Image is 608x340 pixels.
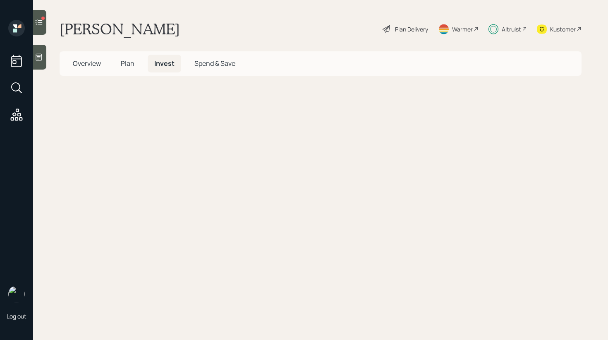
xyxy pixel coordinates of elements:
[550,25,576,34] div: Kustomer
[8,286,25,302] img: retirable_logo.png
[73,59,101,68] span: Overview
[502,25,521,34] div: Altruist
[60,20,180,38] h1: [PERSON_NAME]
[395,25,428,34] div: Plan Delivery
[121,59,134,68] span: Plan
[452,25,473,34] div: Warmer
[7,312,26,320] div: Log out
[154,59,175,68] span: Invest
[194,59,235,68] span: Spend & Save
